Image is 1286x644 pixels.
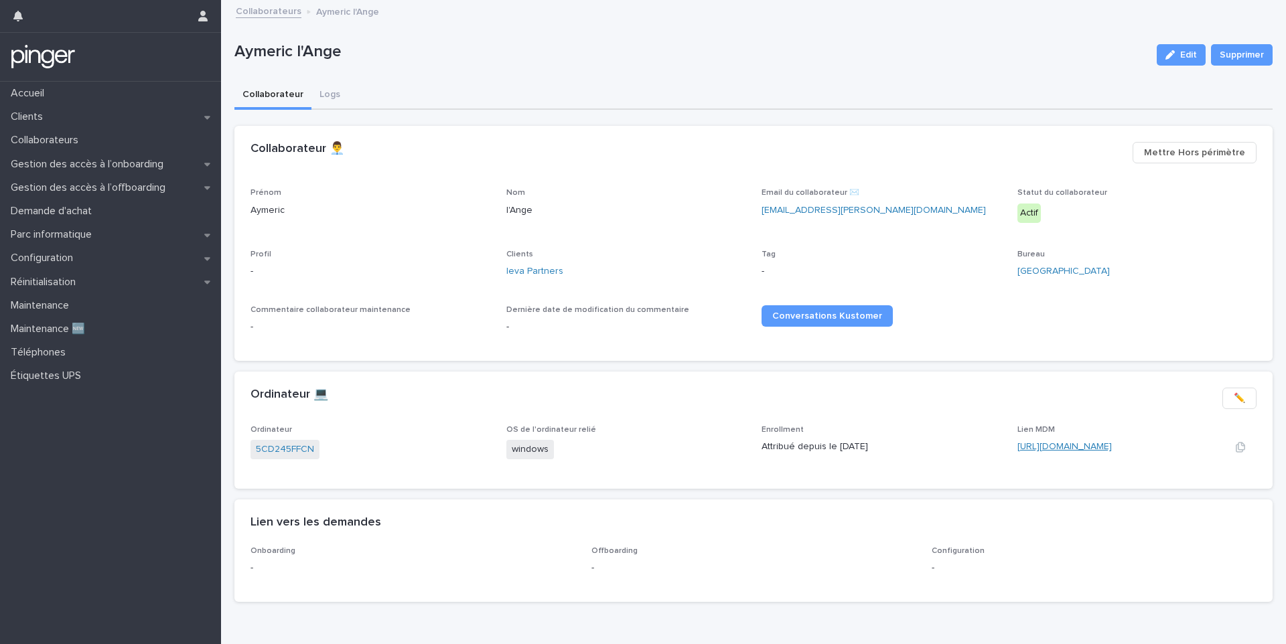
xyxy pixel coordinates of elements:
p: Attribué depuis le [DATE] [762,440,1001,454]
p: l'Ange [506,204,746,218]
button: ✏️ [1222,388,1257,409]
span: Commentaire collaborateur maintenance [251,306,411,314]
p: Aymeric l'Ange [234,42,1146,62]
p: - [506,320,746,334]
p: Clients [5,110,54,123]
img: mTgBEunGTSyRkCgitkcU [11,44,76,70]
span: ✏️ [1234,392,1245,405]
p: Maintenance 🆕 [5,323,96,335]
span: Supprimer [1220,48,1264,62]
span: Configuration [932,547,985,555]
span: Mettre Hors périmètre [1144,146,1245,159]
span: Prénom [251,189,281,197]
a: Ieva Partners [506,264,563,278]
h2: Collaborateur 👨‍💼 [251,142,344,157]
p: Configuration [5,252,84,264]
p: Aymeric l'Ange [316,3,379,18]
span: Nom [506,189,525,197]
p: Collaborateurs [5,134,89,147]
a: 5CD245FFCN [256,442,314,457]
span: Dernière date de modification du commentaire [506,306,689,314]
span: Profil [251,250,271,258]
p: Réinitialisation [5,276,86,289]
p: Demande d'achat [5,205,102,218]
button: Logs [311,82,348,110]
span: Clients [506,250,533,258]
span: Offboarding [591,547,638,555]
p: - [251,264,490,278]
span: OS de l'ordinateur relié [506,426,596,434]
a: Conversations Kustomer [762,305,893,327]
span: Bureau [1017,250,1045,258]
p: Téléphones [5,346,76,359]
p: Gestion des accès à l’offboarding [5,181,176,194]
p: Parc informatique [5,228,102,241]
h2: Ordinateur 💻 [251,388,328,402]
a: [URL][DOMAIN_NAME] [1017,442,1112,451]
p: Accueil [5,87,55,100]
a: [GEOGRAPHIC_DATA] [1017,264,1110,278]
button: Mettre Hors périmètre [1133,142,1257,163]
button: Supprimer [1211,44,1273,66]
a: Collaborateurs [236,3,301,18]
p: - [762,264,1001,278]
span: Tag [762,250,776,258]
p: - [251,561,575,575]
p: Étiquettes UPS [5,370,92,382]
span: Ordinateur [251,426,292,434]
span: Onboarding [251,547,295,555]
span: Email du collaborateur ✉️ [762,189,859,197]
span: Edit [1180,50,1197,60]
button: Collaborateur [234,82,311,110]
span: Conversations Kustomer [772,311,882,321]
span: Enrollment [762,426,804,434]
p: Aymeric [251,204,490,218]
span: windows [506,440,554,459]
p: - [591,561,916,575]
p: - [932,561,1257,575]
span: Statut du collaborateur [1017,189,1107,197]
p: - [251,320,490,334]
a: [EMAIL_ADDRESS][PERSON_NAME][DOMAIN_NAME] [762,206,986,215]
p: Gestion des accès à l’onboarding [5,158,174,171]
div: Actif [1017,204,1041,223]
button: Edit [1157,44,1206,66]
p: Maintenance [5,299,80,312]
span: Lien MDM [1017,426,1055,434]
h2: Lien vers les demandes [251,515,381,530]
